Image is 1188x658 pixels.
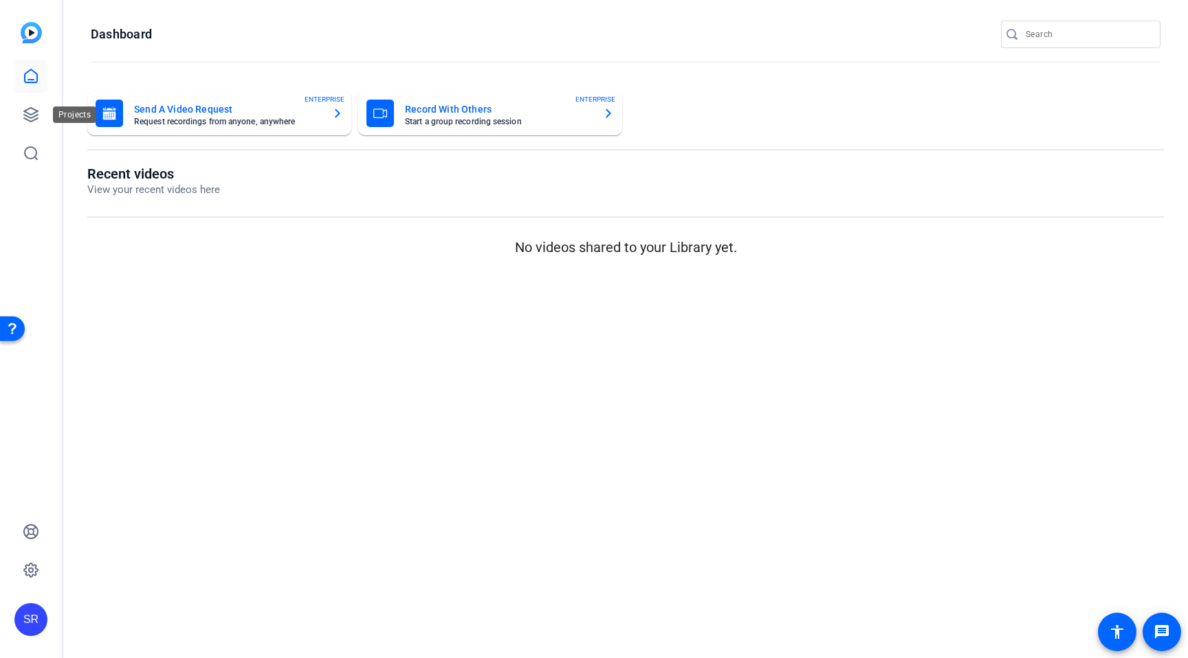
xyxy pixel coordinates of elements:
[1109,624,1125,640] mat-icon: accessibility
[575,94,615,104] span: ENTERPRISE
[134,101,321,117] mat-card-title: Send A Video Request
[1154,624,1170,640] mat-icon: message
[1026,26,1149,43] input: Search
[405,117,592,126] mat-card-subtitle: Start a group recording session
[358,91,622,135] button: Record With OthersStart a group recording sessionENTERPRISE
[87,166,220,182] h1: Recent videos
[91,26,152,43] h1: Dashboard
[21,22,42,43] img: blue-gradient.svg
[405,101,592,117] mat-card-title: Record With Others
[87,91,351,135] button: Send A Video RequestRequest recordings from anyone, anywhereENTERPRISE
[134,117,321,126] mat-card-subtitle: Request recordings from anyone, anywhere
[87,237,1164,258] p: No videos shared to your Library yet.
[53,106,96,123] div: Projects
[305,94,344,104] span: ENTERPRISE
[87,182,220,198] p: View your recent videos here
[14,603,47,636] div: SR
